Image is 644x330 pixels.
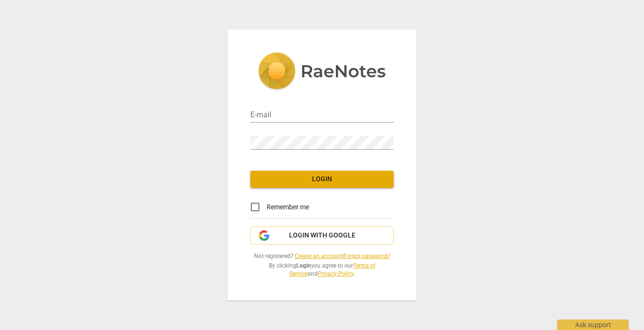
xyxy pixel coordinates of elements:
[267,202,309,212] span: Remember me
[250,171,394,188] button: Login
[290,262,376,277] a: Terms of Service
[295,253,342,259] a: Create an account
[289,231,355,240] span: Login with Google
[258,52,386,92] img: 5ac2273c67554f335776073100b6d88f.svg
[250,227,394,245] button: Login with Google
[343,253,390,259] a: Forgot password?
[258,175,386,184] span: Login
[318,270,354,277] a: Privacy Policy
[296,262,311,269] b: Login
[557,320,629,330] div: Ask support
[250,262,394,278] span: By clicking you agree to our and .
[250,252,394,260] span: Not registered? |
